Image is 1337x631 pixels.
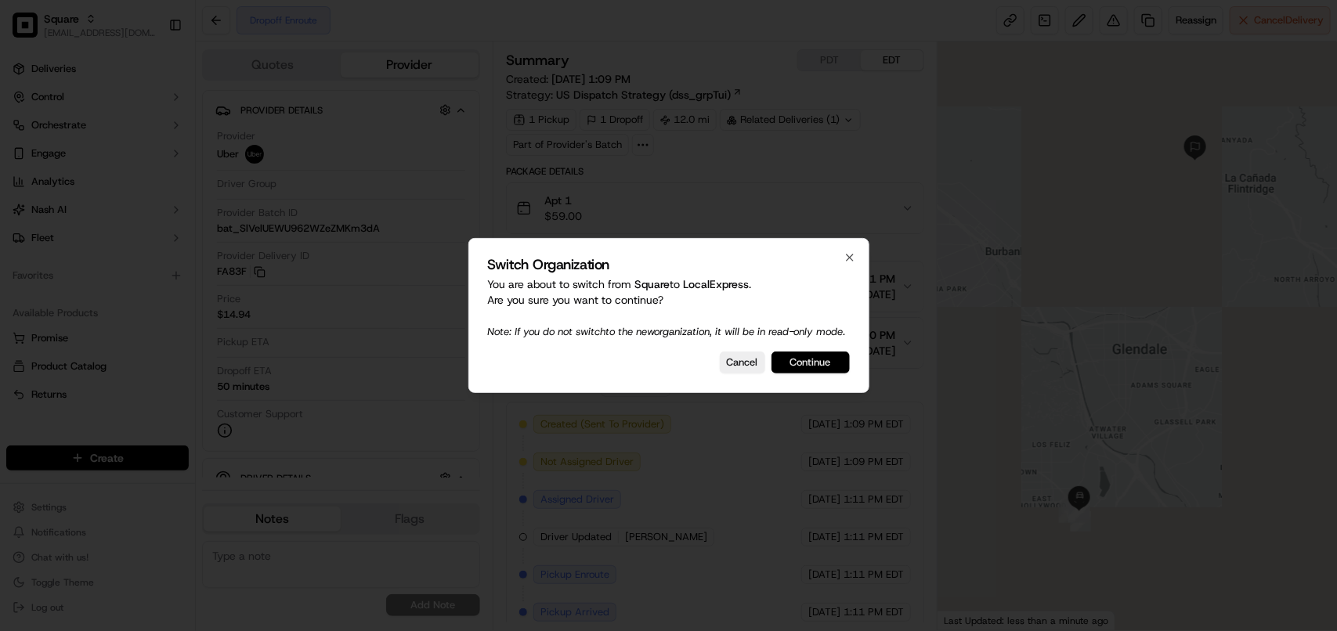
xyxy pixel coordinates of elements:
[110,54,190,67] a: Powered byPylon
[488,325,846,338] span: Note: If you do not switch to the new organization, it will be in read-only mode.
[488,276,850,339] p: You are about to switch from to . Are you sure you want to continue?
[771,352,850,373] button: Continue
[635,277,670,291] span: Square
[684,277,750,291] span: LocalExpress
[488,258,850,272] h2: Switch Organization
[720,352,765,373] button: Cancel
[156,55,190,67] span: Pylon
